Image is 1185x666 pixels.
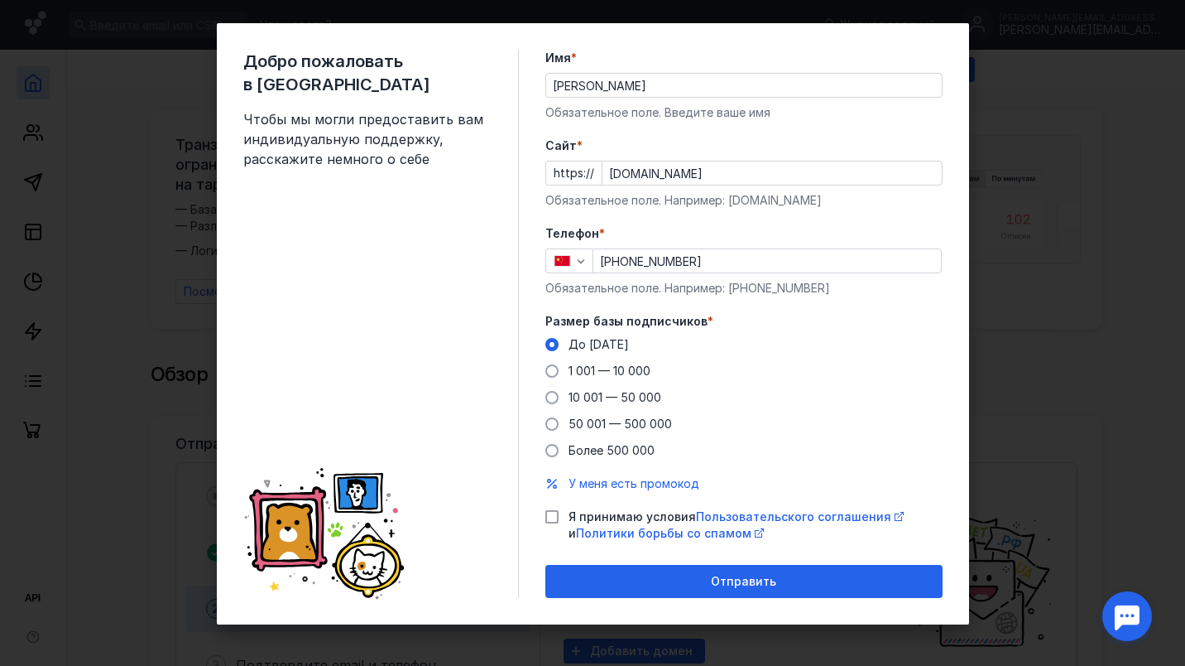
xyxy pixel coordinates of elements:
span: Пользовательского соглашения [696,509,891,524]
span: У меня есть промокод [569,476,699,490]
a: Пользовательского соглашения [696,509,904,524]
span: Отправить [711,575,776,589]
span: Имя [545,50,571,66]
div: Обязательное поле. Введите ваше имя [545,104,943,121]
span: Политики борьбы со спамом [576,526,751,540]
button: Отправить [545,565,943,598]
span: Чтобы мы могли предоставить вам индивидуальную поддержку, расскажите немного о себе [243,109,492,169]
span: Телефон [545,225,599,242]
div: Обязательное поле. Например: [PHONE_NUMBER] [545,280,943,297]
span: Я принимаю условия и [569,509,943,542]
span: 10 001 — 50 000 [569,390,661,404]
span: 1 001 — 10 000 [569,364,650,378]
span: 50 001 — 500 000 [569,417,672,431]
span: До [DATE] [569,337,629,351]
span: Cайт [545,138,577,154]
span: Размер базы подписчиков [545,313,708,330]
div: Обязательное поле. Например: [DOMAIN_NAME] [545,192,943,209]
button: У меня есть промокод [569,475,699,492]
span: Добро пожаловать в [GEOGRAPHIC_DATA] [243,50,492,96]
span: Более 500 000 [569,443,655,457]
a: Политики борьбы со спамом [576,526,764,540]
